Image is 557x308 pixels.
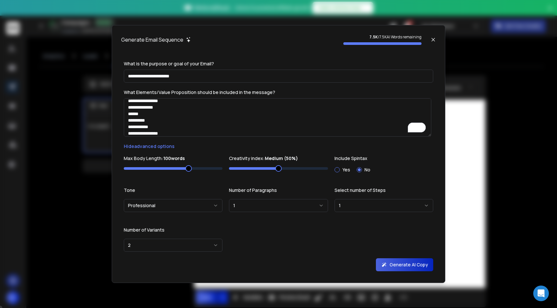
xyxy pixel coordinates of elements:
[124,98,431,137] textarea: To enrich screen reader interactions, please activate Accessibility in Grammarly extension settings
[533,286,549,301] div: Open Intercom Messenger
[335,188,433,193] label: Select number of Steps
[369,34,378,40] strong: 7.5K
[335,156,433,161] label: Include Spintax
[124,188,222,193] label: Tone
[124,143,433,150] p: Hide advanced options
[124,199,222,212] button: Professional
[342,167,350,172] label: Yes
[376,258,433,271] button: Generate AI Copy
[343,34,421,40] p: / 7.5K AI Words remaining
[124,228,222,232] label: Number of Variants
[364,167,370,172] label: No
[265,155,298,161] strong: Medium (50%)
[335,199,433,212] button: 1
[124,60,214,67] label: What is the purpose or goal of your Email?
[121,36,183,44] h1: Generate Email Sequence
[124,156,222,161] label: Max Body Length:
[124,89,275,95] label: What Elements/Value Proposition should be included in the message?
[229,199,328,212] button: 1
[229,188,328,193] label: Number of Paragraphs
[229,156,328,161] label: Creativity index:
[124,239,222,252] button: 2
[163,155,185,161] strong: 100 words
